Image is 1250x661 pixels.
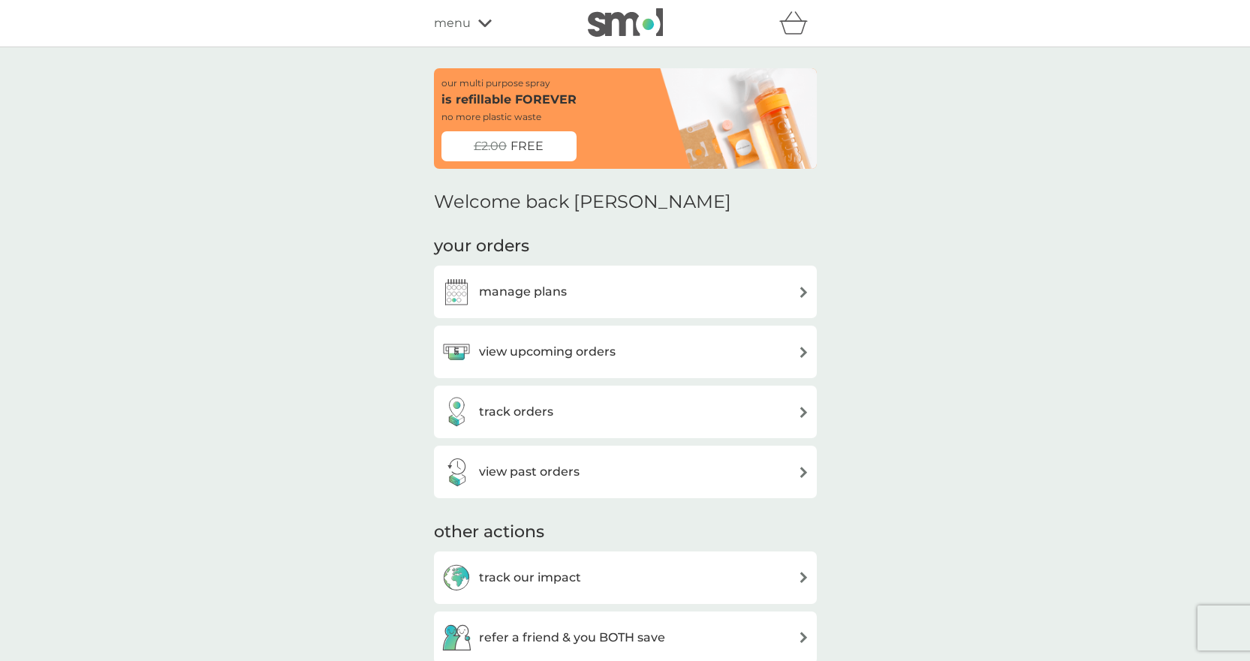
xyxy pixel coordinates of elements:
p: is refillable FOREVER [441,90,577,110]
img: arrow right [798,572,809,583]
h3: manage plans [479,282,567,302]
p: no more plastic waste [441,110,541,124]
h3: your orders [434,235,529,258]
img: arrow right [798,467,809,478]
h3: track orders [479,402,553,422]
h3: view upcoming orders [479,342,616,362]
span: £2.00 [474,137,507,156]
p: our multi purpose spray [441,76,550,90]
h3: track our impact [479,568,581,587]
span: menu [434,14,471,33]
span: FREE [511,137,544,156]
h3: refer a friend & you BOTH save [479,628,665,647]
h3: view past orders [479,462,580,482]
img: arrow right [798,632,809,643]
img: smol [588,8,663,37]
h2: Welcome back [PERSON_NAME] [434,191,731,213]
h3: other actions [434,521,544,544]
div: basket [779,8,817,38]
img: arrow right [798,287,809,298]
img: arrow right [798,407,809,418]
img: arrow right [798,347,809,358]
